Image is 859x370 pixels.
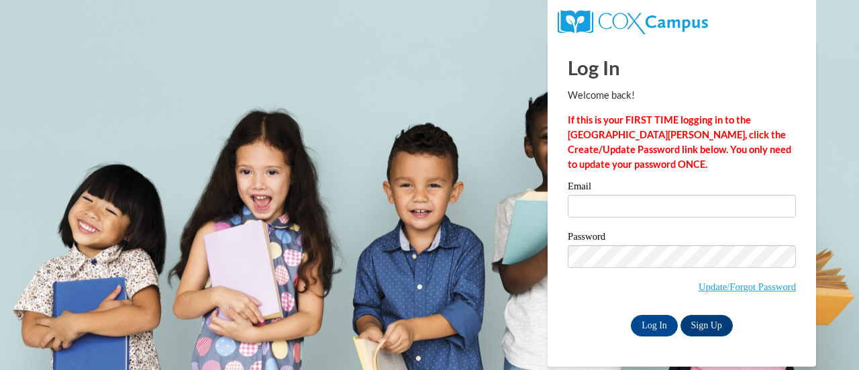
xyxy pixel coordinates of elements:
strong: If this is your FIRST TIME logging in to the [GEOGRAPHIC_DATA][PERSON_NAME], click the Create/Upd... [568,114,791,170]
a: Update/Forgot Password [699,281,796,292]
label: Password [568,232,796,245]
input: Log In [631,315,678,336]
img: COX Campus [558,10,708,34]
label: Email [568,181,796,195]
a: Sign Up [680,315,733,336]
h1: Log In [568,54,796,81]
p: Welcome back! [568,88,796,103]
